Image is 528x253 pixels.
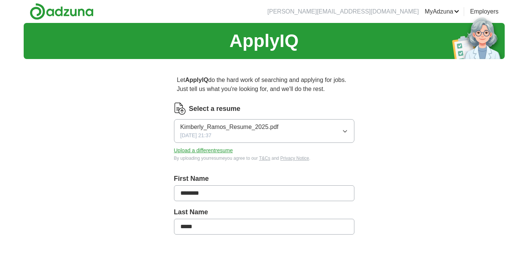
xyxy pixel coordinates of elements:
img: CV Icon [174,103,186,115]
span: Kimberly_Ramos_Resume_2025.pdf [180,123,278,132]
button: Kimberly_Ramos_Resume_2025.pdf[DATE] 21:37 [174,119,354,143]
li: [PERSON_NAME][EMAIL_ADDRESS][DOMAIN_NAME] [268,7,419,16]
a: Employers [470,7,499,16]
h1: ApplyIQ [229,27,298,55]
a: MyAdzuna [425,7,459,16]
label: Last Name [174,207,354,217]
span: [DATE] 21:37 [180,132,212,139]
button: Upload a differentresume [174,147,233,155]
div: By uploading your resume you agree to our and . [174,155,354,162]
strong: ApplyIQ [185,77,208,83]
label: Select a resume [189,104,241,114]
p: Let do the hard work of searching and applying for jobs. Just tell us what you're looking for, an... [174,73,354,97]
label: First Name [174,174,354,184]
img: Adzuna logo [30,3,94,20]
a: Privacy Notice [280,156,309,161]
a: T&Cs [259,156,270,161]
